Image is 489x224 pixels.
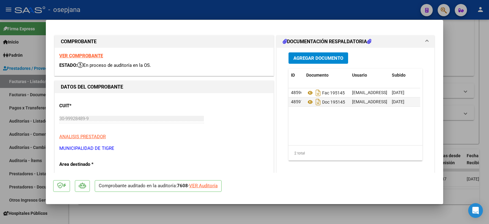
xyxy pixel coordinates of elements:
[291,90,303,95] span: 48596
[277,48,434,175] div: DOCUMENTACIÓN RESPALDATORIA
[59,102,122,109] p: CUIT
[61,84,123,90] strong: DATOS DEL COMPROBANTE
[59,161,122,168] p: Area destinado *
[95,180,222,192] p: Comprobante auditado en la auditoría: -
[420,69,450,82] datatable-header-cell: Acción
[61,39,97,44] strong: COMPROBANTE
[306,100,345,104] span: Doc 195145
[304,69,350,82] datatable-header-cell: Documento
[59,53,103,59] a: VER COMPROBANTE
[77,63,151,68] span: En proceso de auditoría en la OS.
[59,63,77,68] span: ESTADO:
[291,99,303,104] span: 48597
[293,55,343,61] span: Agregar Documento
[314,97,322,107] i: Descargar documento
[352,73,367,78] span: Usuario
[314,88,322,98] i: Descargar documento
[392,90,404,95] span: [DATE]
[392,99,404,104] span: [DATE]
[291,73,295,78] span: ID
[306,90,345,95] span: Fac 195145
[306,73,329,78] span: Documento
[177,183,188,188] strong: 7608
[283,38,371,45] h1: DOCUMENTACIÓN RESPALDATORIA
[59,134,106,139] span: ANALISIS PRESTADOR
[289,69,304,82] datatable-header-cell: ID
[277,36,434,48] mat-expansion-panel-header: DOCUMENTACIÓN RESPALDATORIA
[389,69,420,82] datatable-header-cell: Subido
[289,146,422,161] div: 2 total
[392,73,406,78] span: Subido
[350,69,389,82] datatable-header-cell: Usuario
[289,52,348,64] button: Agregar Documento
[468,203,483,218] div: Open Intercom Messenger
[59,145,269,152] p: MUNICIPALIDAD DE TIGRE
[189,182,218,189] div: VER Auditoría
